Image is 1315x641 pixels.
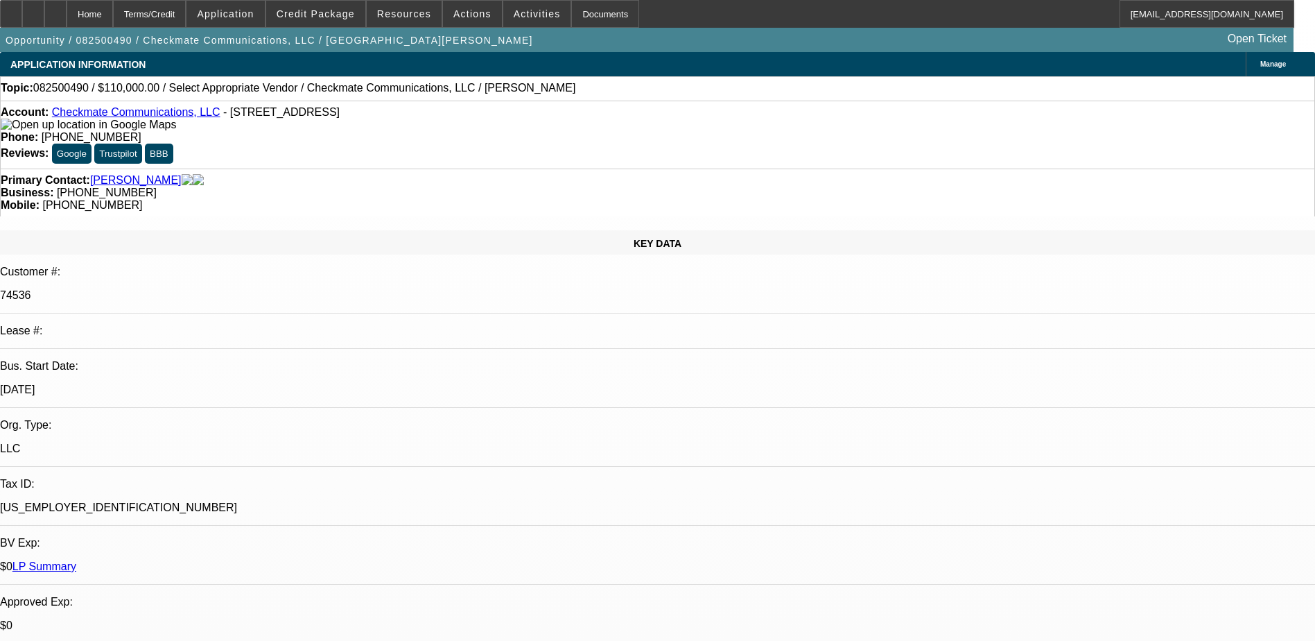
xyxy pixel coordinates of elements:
span: Application [197,8,254,19]
span: Actions [453,8,491,19]
span: Manage [1260,60,1286,68]
img: Open up location in Google Maps [1,119,176,131]
span: [PHONE_NUMBER] [42,131,141,143]
span: Credit Package [277,8,355,19]
a: View Google Maps [1,119,176,130]
a: [PERSON_NAME] [90,174,182,187]
span: [PHONE_NUMBER] [57,187,157,198]
span: APPLICATION INFORMATION [10,59,146,70]
span: [PHONE_NUMBER] [42,199,142,211]
button: Trustpilot [94,144,141,164]
strong: Business: [1,187,53,198]
button: Actions [443,1,502,27]
span: Opportunity / 082500490 / Checkmate Communications, LLC / [GEOGRAPHIC_DATA][PERSON_NAME] [6,35,533,46]
strong: Reviews: [1,147,49,159]
a: Open Ticket [1222,27,1292,51]
span: - [STREET_ADDRESS] [223,106,340,118]
a: LP Summary [12,561,76,572]
img: linkedin-icon.png [193,174,204,187]
strong: Account: [1,106,49,118]
button: Activities [503,1,571,27]
img: facebook-icon.png [182,174,193,187]
button: Google [52,144,92,164]
strong: Topic: [1,82,33,94]
button: Resources [367,1,442,27]
span: Activities [514,8,561,19]
span: KEY DATA [634,238,681,249]
button: Application [186,1,264,27]
strong: Mobile: [1,199,40,211]
span: Resources [377,8,431,19]
button: BBB [145,144,173,164]
a: Checkmate Communications, LLC [52,106,220,118]
strong: Phone: [1,131,38,143]
button: Credit Package [266,1,365,27]
strong: Primary Contact: [1,174,90,187]
span: 082500490 / $110,000.00 / Select Appropriate Vendor / Checkmate Communications, LLC / [PERSON_NAME] [33,82,576,94]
